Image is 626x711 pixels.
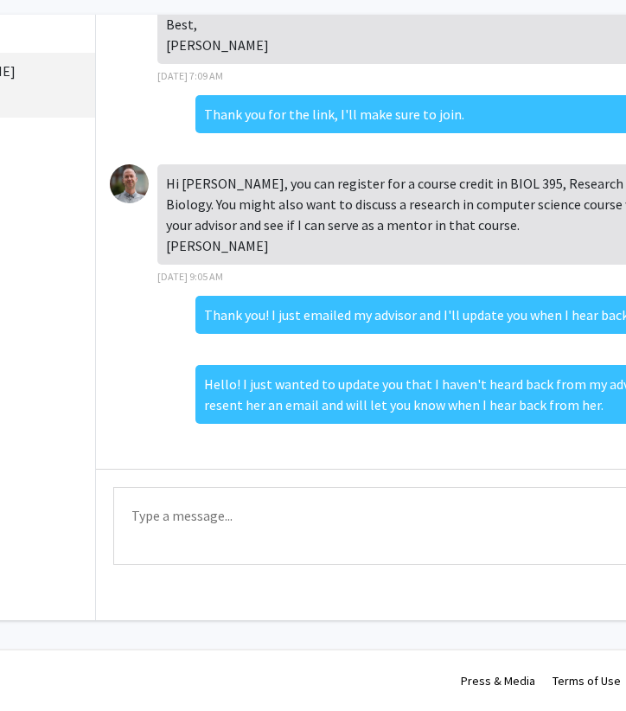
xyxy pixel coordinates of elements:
[553,673,621,689] a: Terms of Use
[13,633,73,698] iframe: Chat
[157,270,223,283] span: [DATE] 9:05 AM
[157,69,223,82] span: [DATE] 7:09 AM
[110,164,149,203] img: Jake Ferguson
[461,673,535,689] a: Press & Media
